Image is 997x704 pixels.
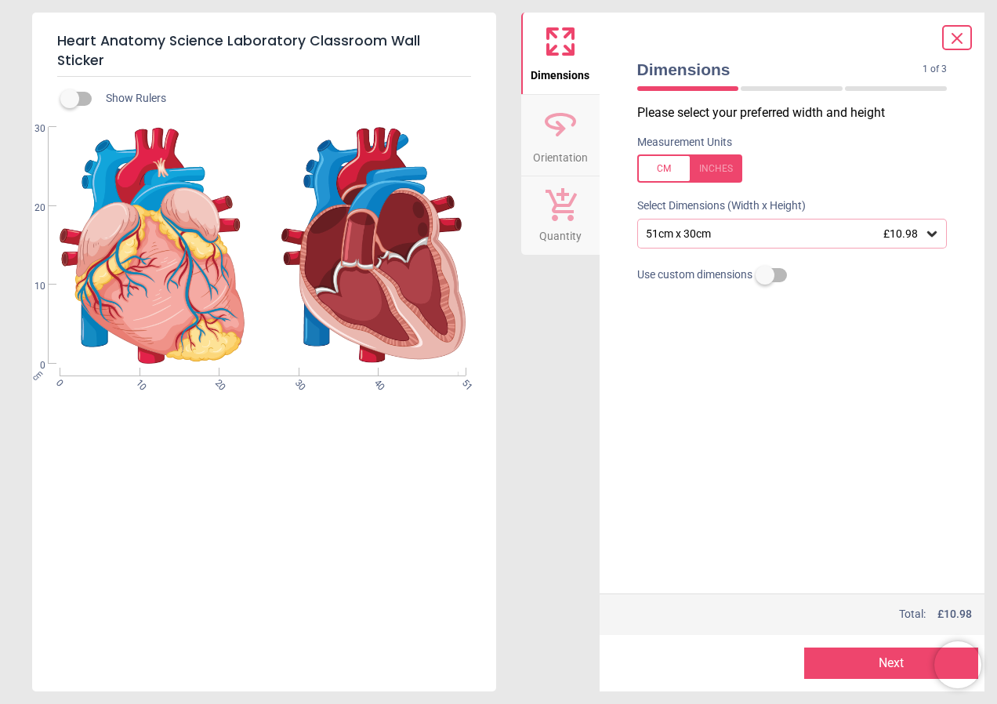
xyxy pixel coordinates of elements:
div: Show Rulers [70,89,496,108]
label: Select Dimensions (Width x Height) [625,198,806,214]
span: 0 [53,377,63,387]
span: Orientation [533,143,588,166]
span: 40 [371,377,381,387]
span: 20 [16,201,45,215]
span: 10.98 [944,608,972,620]
span: 0 [16,359,45,372]
iframe: Brevo live chat [934,641,981,688]
label: Measurement Units [637,135,732,151]
span: £ [937,607,972,622]
span: 51 [459,377,469,387]
button: Dimensions [521,13,600,94]
span: 30 [16,122,45,136]
div: 51cm x 30cm [644,227,925,241]
span: 30 [292,377,302,387]
div: Total: [636,607,973,622]
span: Dimensions [531,60,589,84]
span: 10 [16,280,45,293]
span: Dimensions [637,58,923,81]
span: Use custom dimensions [637,267,752,283]
span: 20 [212,377,222,387]
button: Quantity [521,176,600,255]
p: Please select your preferred width and height [637,104,960,122]
span: 10 [132,377,143,387]
span: 1 of 3 [923,63,947,76]
span: Quantity [539,221,582,245]
span: cm [31,368,45,383]
button: Next [804,648,978,679]
button: Orientation [521,95,600,176]
span: £10.98 [883,227,918,240]
h5: Heart Anatomy Science Laboratory Classroom Wall Sticker [57,25,471,77]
